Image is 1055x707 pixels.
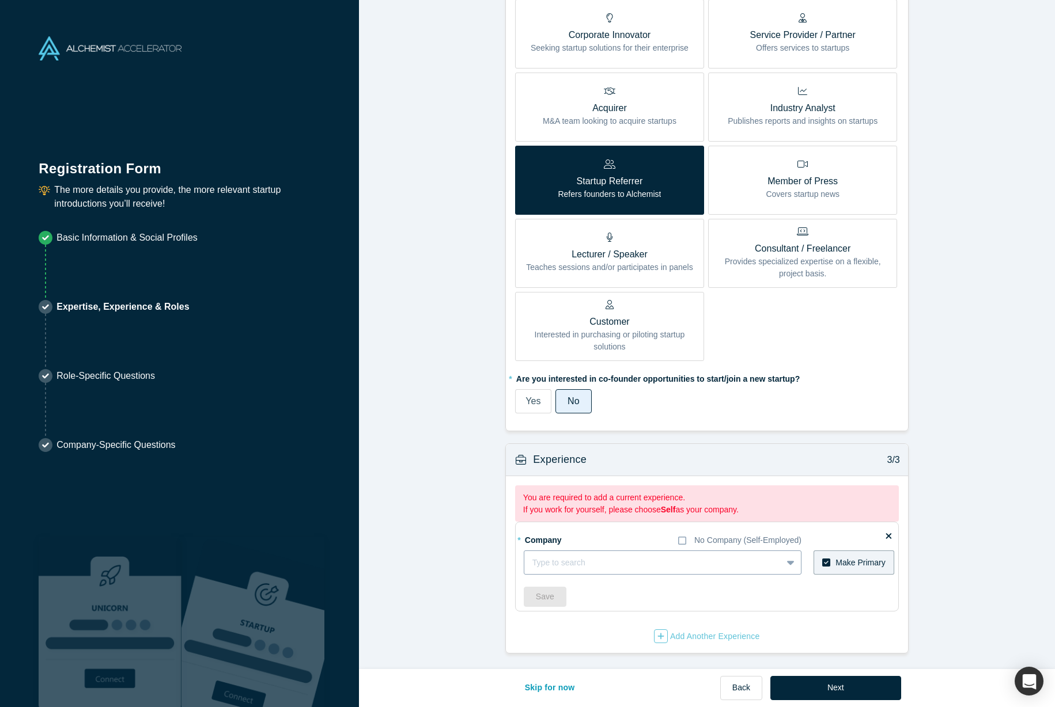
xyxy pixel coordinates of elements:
[523,504,891,516] p: If you work for yourself, please choose as your company.
[694,534,801,546] div: No Company (Self-Employed)
[526,248,693,261] p: Lecturer / Speaker
[524,329,695,353] p: Interested in purchasing or piloting startup solutions
[728,115,878,127] p: Publishes reports and insights on startups
[770,676,901,700] button: Next
[543,101,676,115] p: Acquirer
[728,101,878,115] p: Industry Analyst
[39,537,181,707] img: Robust Technologies
[524,315,695,329] p: Customer
[524,587,566,607] button: Save
[717,256,888,280] p: Provides specialized expertise on a flexible, project basis.
[54,183,320,211] p: The more details you provide, the more relevant startup introductions you’ll receive!
[39,146,320,179] h1: Registration Form
[533,452,587,467] h3: Experience
[525,396,540,406] span: Yes
[543,115,676,127] p: M&A team looking to acquire startups
[766,174,840,188] p: Member of Press
[515,369,899,385] label: Are you interested in co-founder opportunities to start/join a new startup?
[654,629,760,643] div: Add Another Experience
[56,438,175,452] p: Company-Specific Questions
[523,492,891,504] p: You are required to add a current experience.
[835,557,885,569] div: Make Primary
[39,36,181,60] img: Alchemist Accelerator Logo
[881,453,900,467] p: 3/3
[531,28,689,42] p: Corporate Innovator
[720,676,762,700] button: Back
[524,530,588,546] label: Company
[717,242,888,256] p: Consultant / Freelancer
[661,505,676,514] strong: Self
[653,629,761,644] button: Add Another Experience
[56,231,198,245] p: Basic Information & Social Profiles
[513,676,587,700] button: Skip for now
[526,261,693,273] p: Teaches sessions and/or participates in panels
[181,537,324,707] img: Prism AI
[750,42,856,54] p: Offers services to startups
[56,369,155,383] p: Role-Specific Questions
[568,396,579,406] span: No
[750,28,856,42] p: Service Provider / Partner
[766,188,840,200] p: Covers startup news
[531,42,689,54] p: Seeking startup solutions for their enterprise
[56,300,189,314] p: Expertise, Experience & Roles
[558,188,661,200] p: Refers founders to Alchemist
[558,174,661,188] p: Startup Referrer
